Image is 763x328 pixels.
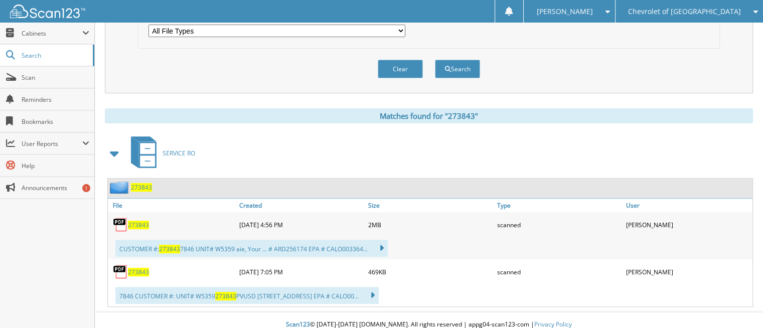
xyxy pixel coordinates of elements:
div: [PERSON_NAME] [624,262,752,282]
span: Help [22,161,89,170]
span: Reminders [22,95,89,104]
a: SERVICE RO [125,133,195,173]
div: [PERSON_NAME] [624,215,752,235]
span: 273843 [215,292,236,300]
div: 2MB [366,215,495,235]
div: scanned [495,215,624,235]
span: Cabinets [22,29,82,38]
img: scan123-logo-white.svg [10,5,85,18]
span: 273843 [159,245,180,253]
button: Search [435,60,480,78]
span: Bookmarks [22,117,89,126]
img: PDF.png [113,264,128,279]
div: Matches found for "273843" [105,108,753,123]
div: 1 [82,184,90,192]
a: 273843 [128,268,149,276]
img: folder2.png [110,181,131,194]
div: [DATE] 4:56 PM [237,215,366,235]
a: Size [366,199,495,212]
a: 273843 [131,183,152,192]
span: Search [22,51,88,60]
div: scanned [495,262,624,282]
div: 469KB [366,262,495,282]
a: User [624,199,752,212]
div: 7846 CUSTOMER #: UNIT# W5359 PVUSD [STREET_ADDRESS] EPA # CALO00... [115,287,379,304]
span: Chevrolet of [GEOGRAPHIC_DATA] [628,9,741,15]
span: Announcements [22,184,89,192]
span: User Reports [22,139,82,148]
img: PDF.png [113,217,128,232]
a: Type [495,199,624,212]
button: Clear [378,60,423,78]
a: File [108,199,237,212]
span: Scan [22,73,89,82]
a: Created [237,199,366,212]
span: SERVICE RO [163,149,195,157]
div: [DATE] 7:05 PM [237,262,366,282]
a: 273843 [128,221,149,229]
div: CUSTOMER #: 7846 UNIT# W5359 aie, Your ... # ARD256174 EPA # CALO003364... [115,240,388,257]
span: [PERSON_NAME] [536,9,592,15]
